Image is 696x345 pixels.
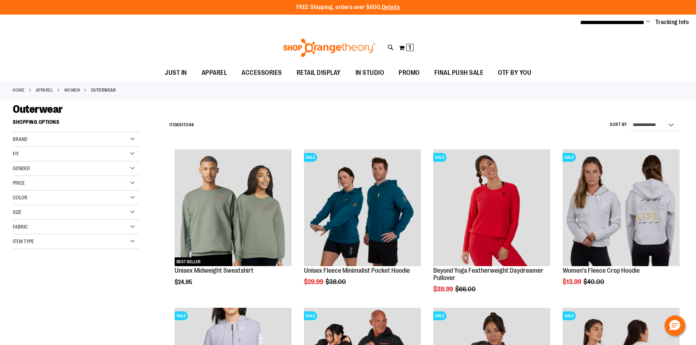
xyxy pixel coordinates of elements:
[234,65,289,81] a: ACCESSORIES
[433,149,550,266] img: Product image for Beyond Yoga Featherweight Daydreamer Pullover
[175,257,202,266] span: BEST SELLER
[655,18,689,26] a: Tracking Info
[304,149,421,266] img: Unisex Fleece Minimalist Pocket Hoodie
[498,65,531,81] span: OTF BY YOU
[348,65,392,81] a: IN STUDIO
[175,311,188,320] span: SALE
[563,311,576,320] span: SALE
[13,209,22,215] span: Size
[13,136,27,142] span: Brand
[282,39,377,57] img: Shop Orangetheory
[433,267,543,281] a: Beyond Yoga Featherweight Daydreamer Pullover
[433,311,446,320] span: SALE
[300,146,425,304] div: product
[646,19,650,26] button: Account menu
[427,65,491,81] a: FINAL PUSH SALE
[304,278,324,285] span: $29.99
[175,149,292,267] a: Unisex Midweight SweatshirtBEST SELLER
[13,103,63,115] span: Outerwear
[13,165,30,171] span: Gender
[241,65,282,81] span: ACCESSORIES
[175,279,193,285] span: $24.95
[665,315,685,336] button: Hello, have a question? Let’s chat.
[13,238,34,244] span: Item Type
[165,65,187,81] span: JUST IN
[563,149,680,267] a: Product image for Womens Fleece Crop HoodieSALE
[189,122,194,127] span: 64
[563,278,582,285] span: $13.99
[563,153,576,162] span: SALE
[13,195,27,200] span: Color
[13,116,139,132] strong: Shopping Options
[194,65,235,81] a: APPAREL
[304,311,317,320] span: SALE
[399,65,420,81] span: PROMO
[13,151,19,157] span: Fit
[408,44,411,51] span: 1
[455,285,477,293] span: $66.00
[296,3,400,12] p: FREE Shipping, orders over $600.
[175,149,292,266] img: Unisex Midweight Sweatshirt
[491,65,539,81] a: OTF BY YOU
[563,149,680,266] img: Product image for Womens Fleece Crop Hoodie
[433,149,550,267] a: Product image for Beyond Yoga Featherweight Daydreamer PulloverSALE
[610,122,627,128] label: Sort By
[326,278,347,285] span: $38.00
[13,224,28,230] span: Fabric
[182,122,183,127] span: 1
[563,267,640,274] a: Women's Fleece Crop Hoodie
[583,278,605,285] span: $40.00
[391,65,427,81] a: PROMO
[36,87,53,93] a: APPAREL
[355,65,384,81] span: IN STUDIO
[434,65,484,81] span: FINAL PUSH SALE
[157,65,194,81] a: JUST IN
[430,146,554,311] div: product
[91,87,116,93] strong: Outerwear
[304,267,410,274] a: Unisex Fleece Minimalist Pocket Hoodie
[433,285,454,293] span: $39.99
[559,146,683,304] div: product
[382,4,400,11] a: Details
[304,149,421,267] a: Unisex Fleece Minimalist Pocket HoodieSALE
[175,267,254,274] a: Unisex Midweight Sweatshirt
[13,180,25,186] span: Price
[433,153,446,162] span: SALE
[171,146,295,304] div: product
[289,65,348,81] a: RETAIL DISPLAY
[170,119,194,131] h2: Items to
[64,87,80,93] a: WOMEN
[304,153,317,162] span: SALE
[202,65,227,81] span: APPAREL
[297,65,341,81] span: RETAIL DISPLAY
[13,87,24,93] a: Home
